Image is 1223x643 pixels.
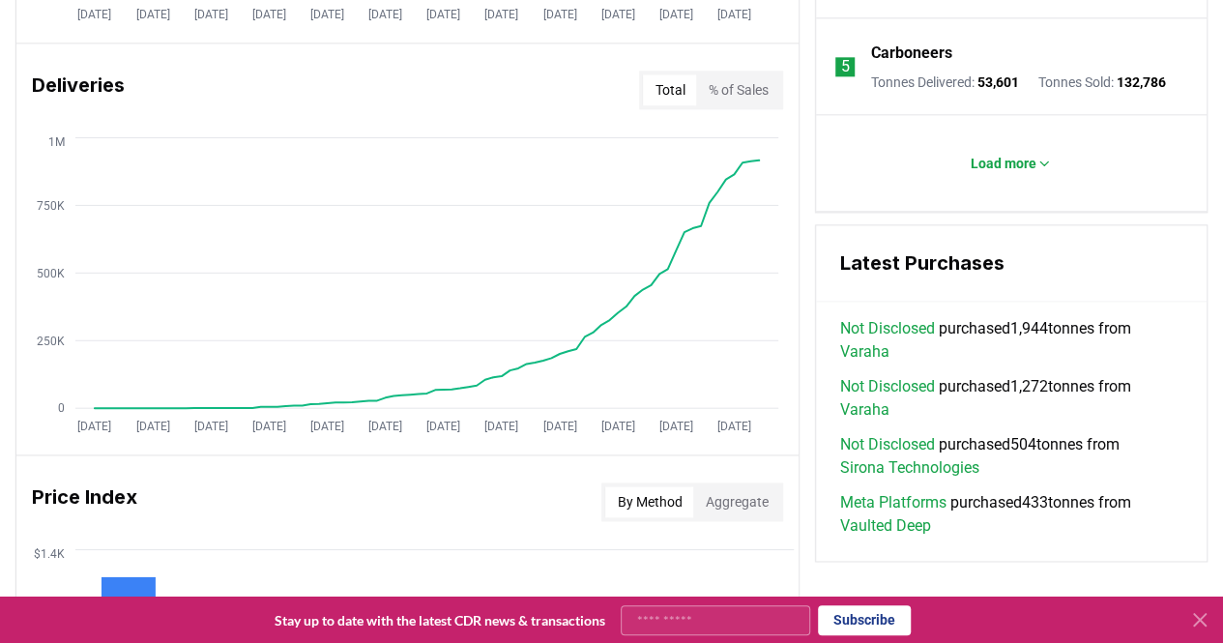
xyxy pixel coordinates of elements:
h3: Price Index [32,482,137,521]
a: Varaha [839,340,888,364]
a: Sirona Technologies [839,456,978,480]
button: Load more [955,144,1067,183]
tspan: [DATE] [659,419,693,432]
tspan: [DATE] [601,7,635,20]
tspan: [DATE] [659,7,693,20]
tspan: [DATE] [136,7,170,20]
button: Total [643,74,696,105]
tspan: [DATE] [310,7,344,20]
button: Aggregate [693,486,779,517]
tspan: [DATE] [77,7,111,20]
a: Not Disclosed [839,375,934,398]
tspan: 1M [48,134,65,148]
tspan: $1.4K [34,546,65,560]
tspan: [DATE] [136,419,170,432]
tspan: [DATE] [368,7,402,20]
tspan: [DATE] [601,419,635,432]
button: By Method [605,486,693,517]
tspan: 500K [37,266,65,279]
tspan: 0 [58,401,65,415]
span: purchased 433 tonnes from [839,491,1183,538]
p: Load more [971,154,1036,173]
tspan: [DATE] [252,419,286,432]
tspan: [DATE] [310,419,344,432]
tspan: [DATE] [368,419,402,432]
tspan: [DATE] [194,7,228,20]
a: Not Disclosed [839,317,934,340]
tspan: [DATE] [252,7,286,20]
p: Tonnes Sold : [1037,73,1165,92]
tspan: 250K [37,334,65,347]
tspan: [DATE] [194,419,228,432]
a: Not Disclosed [839,433,934,456]
p: Tonnes Delivered : [870,73,1018,92]
tspan: [DATE] [717,419,751,432]
tspan: 750K [37,198,65,212]
span: purchased 1,272 tonnes from [839,375,1183,422]
tspan: [DATE] [426,7,460,20]
tspan: [DATE] [484,419,518,432]
tspan: [DATE] [77,419,111,432]
button: % of Sales [696,74,779,105]
tspan: [DATE] [426,419,460,432]
h3: Deliveries [32,71,125,109]
tspan: [DATE] [543,419,577,432]
span: 53,601 [976,74,1018,90]
span: 132,786 [1116,74,1165,90]
p: 5 [841,55,850,78]
h3: Latest Purchases [839,248,1183,278]
tspan: [DATE] [717,7,751,20]
a: Carboneers [870,42,951,65]
span: purchased 504 tonnes from [839,433,1183,480]
tspan: [DATE] [543,7,577,20]
a: Varaha [839,398,888,422]
span: purchased 1,944 tonnes from [839,317,1183,364]
a: Vaulted Deep [839,514,930,538]
tspan: [DATE] [484,7,518,20]
a: Meta Platforms [839,491,946,514]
